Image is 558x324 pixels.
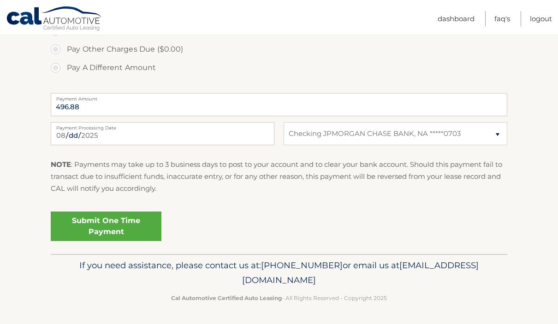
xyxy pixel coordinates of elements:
[51,122,274,145] input: Payment Date
[171,295,282,301] strong: Cal Automotive Certified Auto Leasing
[494,11,510,26] a: FAQ's
[242,260,479,285] span: [EMAIL_ADDRESS][DOMAIN_NAME]
[51,122,274,130] label: Payment Processing Date
[51,93,507,100] label: Payment Amount
[57,258,501,288] p: If you need assistance, please contact us at: or email us at
[51,59,507,77] label: Pay A Different Amount
[51,40,507,59] label: Pay Other Charges Due ($0.00)
[51,93,507,116] input: Payment Amount
[261,260,343,271] span: [PHONE_NUMBER]
[57,293,501,303] p: - All Rights Reserved - Copyright 2025
[51,212,161,241] a: Submit One Time Payment
[438,11,475,26] a: Dashboard
[51,160,71,169] strong: NOTE
[530,11,552,26] a: Logout
[6,6,103,33] a: Cal Automotive
[51,159,507,195] p: : Payments may take up to 3 business days to post to your account and to clear your bank account....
